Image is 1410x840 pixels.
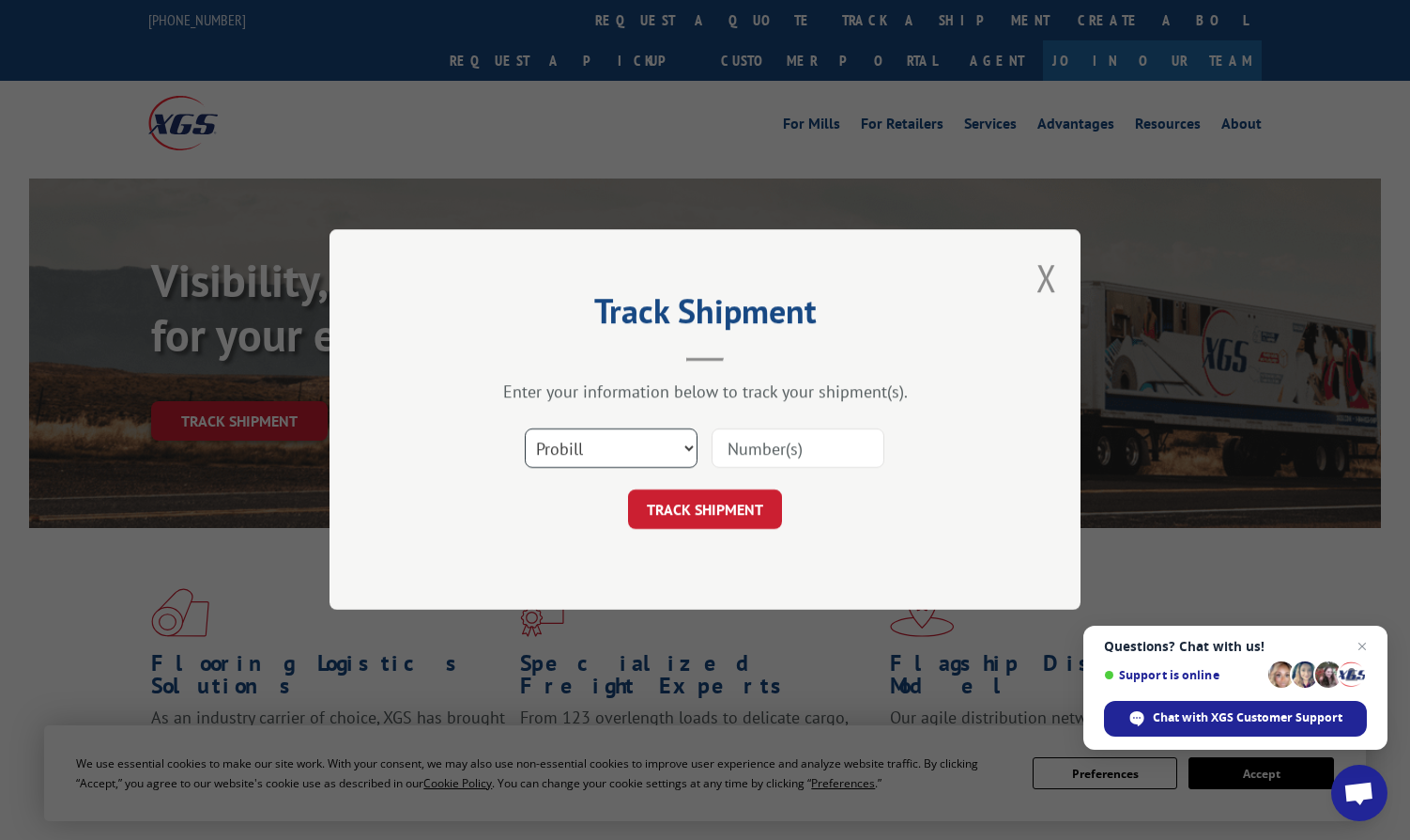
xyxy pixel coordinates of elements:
[1036,253,1057,303] button: Close modal
[423,381,987,403] div: Enter your information below to track your shipment(s).
[1331,765,1387,821] div: Open chat
[1104,701,1367,737] div: Chat with XGS Customer Support
[1104,639,1367,654] span: Questions? Chat with us!
[712,429,884,469] input: Number(s)
[1153,709,1342,726] span: Chat with XGS Customer Support
[423,298,987,334] h2: Track Shipment
[1351,635,1373,658] span: Close chat
[628,490,782,530] button: TRACK SHIPMENT
[1104,668,1262,682] span: Support is online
